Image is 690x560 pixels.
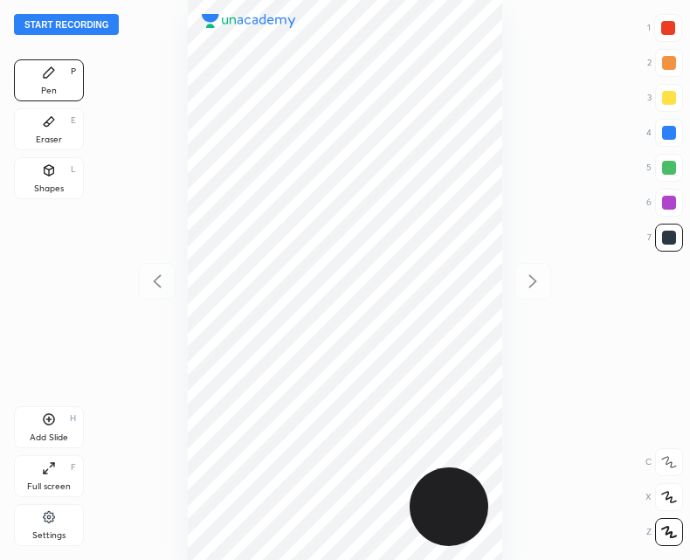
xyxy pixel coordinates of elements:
div: H [70,414,76,423]
div: Pen [41,86,57,95]
div: 6 [646,189,683,217]
div: X [645,483,683,511]
div: Add Slide [30,433,68,442]
div: Eraser [36,135,62,144]
button: Start recording [14,14,119,35]
div: Full screen [27,482,71,491]
div: L [71,165,76,174]
div: C [645,448,683,476]
div: 3 [647,84,683,112]
div: P [71,67,76,76]
div: Settings [32,531,66,540]
div: F [71,463,76,472]
div: 1 [647,14,682,42]
div: 5 [646,154,683,182]
div: E [71,116,76,125]
div: Shapes [34,184,64,193]
div: 2 [647,49,683,77]
div: 4 [646,119,683,147]
div: Z [646,518,683,546]
div: 7 [647,224,683,252]
img: logo.38c385cc.svg [202,14,296,28]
